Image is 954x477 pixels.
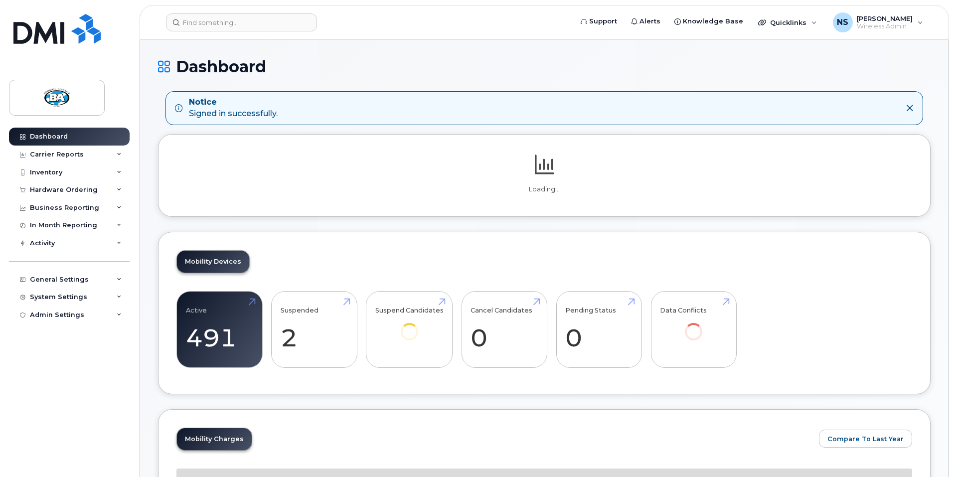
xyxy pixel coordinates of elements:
button: Compare To Last Year [819,430,912,448]
strong: Notice [189,97,278,108]
a: Mobility Devices [177,251,249,273]
a: Suspend Candidates [375,297,444,354]
a: Active 491 [186,297,253,362]
p: Loading... [176,185,912,194]
a: Data Conflicts [660,297,727,354]
a: Pending Status 0 [565,297,633,362]
div: Signed in successfully. [189,97,278,120]
a: Cancel Candidates 0 [471,297,538,362]
span: Compare To Last Year [827,434,904,444]
h1: Dashboard [158,58,931,75]
a: Mobility Charges [177,428,252,450]
a: Suspended 2 [281,297,348,362]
